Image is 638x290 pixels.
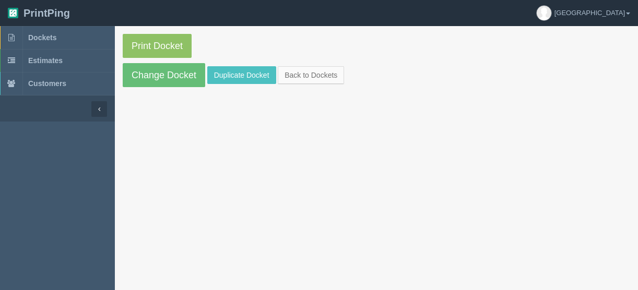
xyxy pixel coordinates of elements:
[8,8,18,18] img: logo-3e63b451c926e2ac314895c53de4908e5d424f24456219fb08d385ab2e579770.png
[28,33,56,42] span: Dockets
[123,63,205,87] a: Change Docket
[207,66,276,84] a: Duplicate Docket
[537,6,551,20] img: avatar_default-7531ab5dedf162e01f1e0bb0964e6a185e93c5c22dfe317fb01d7f8cd2b1632c.jpg
[278,66,344,84] a: Back to Dockets
[28,79,66,88] span: Customers
[28,56,63,65] span: Estimates
[123,34,192,58] a: Print Docket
